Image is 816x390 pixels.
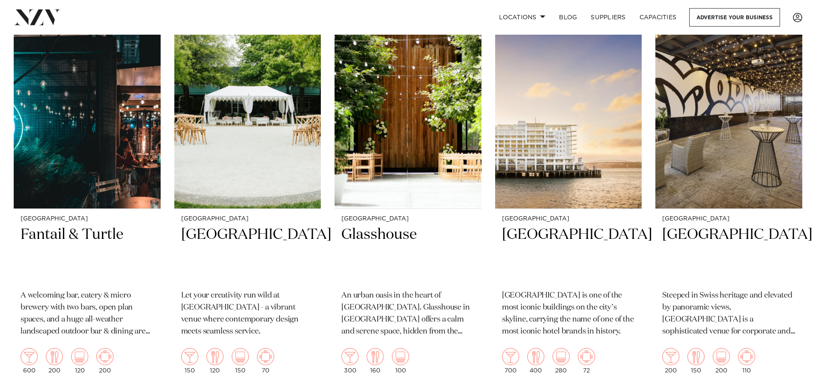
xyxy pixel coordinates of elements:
a: [GEOGRAPHIC_DATA] [GEOGRAPHIC_DATA] [GEOGRAPHIC_DATA] is one of the most iconic buildings on the ... [495,12,642,381]
img: dining.png [527,348,544,365]
img: cocktail.png [341,348,359,365]
img: cocktail.png [662,348,679,365]
h2: [GEOGRAPHIC_DATA] [181,225,314,283]
small: [GEOGRAPHIC_DATA] [502,216,635,222]
div: 110 [738,348,755,374]
h2: Glasshouse [341,225,475,283]
div: 150 [181,348,198,374]
p: [GEOGRAPHIC_DATA] is one of the most iconic buildings on the city’s skyline, carrying the name of... [502,290,635,338]
a: [GEOGRAPHIC_DATA] Fantail & Turtle A welcoming bar, eatery & micro brewery with two bars, open pl... [14,12,161,381]
a: [GEOGRAPHIC_DATA] [GEOGRAPHIC_DATA] Let your creativity run wild at [GEOGRAPHIC_DATA] - a vibrant... [174,12,321,381]
p: A welcoming bar, eatery & micro brewery with two bars, open plan spaces, and a huge all-weather l... [21,290,154,338]
img: meeting.png [257,348,274,365]
h2: [GEOGRAPHIC_DATA] [662,225,795,283]
small: [GEOGRAPHIC_DATA] [662,216,795,222]
div: 700 [502,348,519,374]
a: [GEOGRAPHIC_DATA] Glasshouse An urban oasis in the heart of [GEOGRAPHIC_DATA]. Glasshouse in [GEO... [335,12,481,381]
div: 160 [367,348,384,374]
div: 200 [713,348,730,374]
p: Let your creativity run wild at [GEOGRAPHIC_DATA] - a vibrant venue where contemporary design mee... [181,290,314,338]
div: 200 [46,348,63,374]
div: 100 [392,348,409,374]
p: Steeped in Swiss heritage and elevated by panoramic views, [GEOGRAPHIC_DATA] is a sophisticated v... [662,290,795,338]
div: 120 [206,348,224,374]
div: 72 [578,348,595,374]
img: meeting.png [738,348,755,365]
small: [GEOGRAPHIC_DATA] [341,216,475,222]
small: [GEOGRAPHIC_DATA] [21,216,154,222]
a: BLOG [552,8,584,27]
img: theatre.png [713,348,730,365]
img: dining.png [367,348,384,365]
img: meeting.png [578,348,595,365]
img: cocktail.png [181,348,198,365]
div: 200 [662,348,679,374]
img: theatre.png [392,348,409,365]
div: 150 [232,348,249,374]
small: [GEOGRAPHIC_DATA] [181,216,314,222]
div: 150 [687,348,705,374]
a: Locations [492,8,552,27]
img: theatre.png [71,348,88,365]
div: 70 [257,348,274,374]
img: cocktail.png [21,348,38,365]
div: 120 [71,348,88,374]
h2: Fantail & Turtle [21,225,154,283]
div: 600 [21,348,38,374]
img: theatre.png [232,348,249,365]
a: [GEOGRAPHIC_DATA] [GEOGRAPHIC_DATA] Steeped in Swiss heritage and elevated by panoramic views, [G... [655,12,802,381]
div: 280 [553,348,570,374]
img: cocktail.png [502,348,519,365]
h2: [GEOGRAPHIC_DATA] [502,225,635,283]
div: 400 [527,348,544,374]
div: 200 [96,348,114,374]
img: nzv-logo.png [14,9,60,25]
img: dining.png [46,348,63,365]
a: Advertise your business [689,8,780,27]
div: 300 [341,348,359,374]
a: SUPPLIERS [584,8,632,27]
img: theatre.png [553,348,570,365]
img: dining.png [206,348,224,365]
a: Capacities [633,8,684,27]
p: An urban oasis in the heart of [GEOGRAPHIC_DATA]. Glasshouse in [GEOGRAPHIC_DATA] offers a calm a... [341,290,475,338]
img: dining.png [687,348,705,365]
img: meeting.png [96,348,114,365]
